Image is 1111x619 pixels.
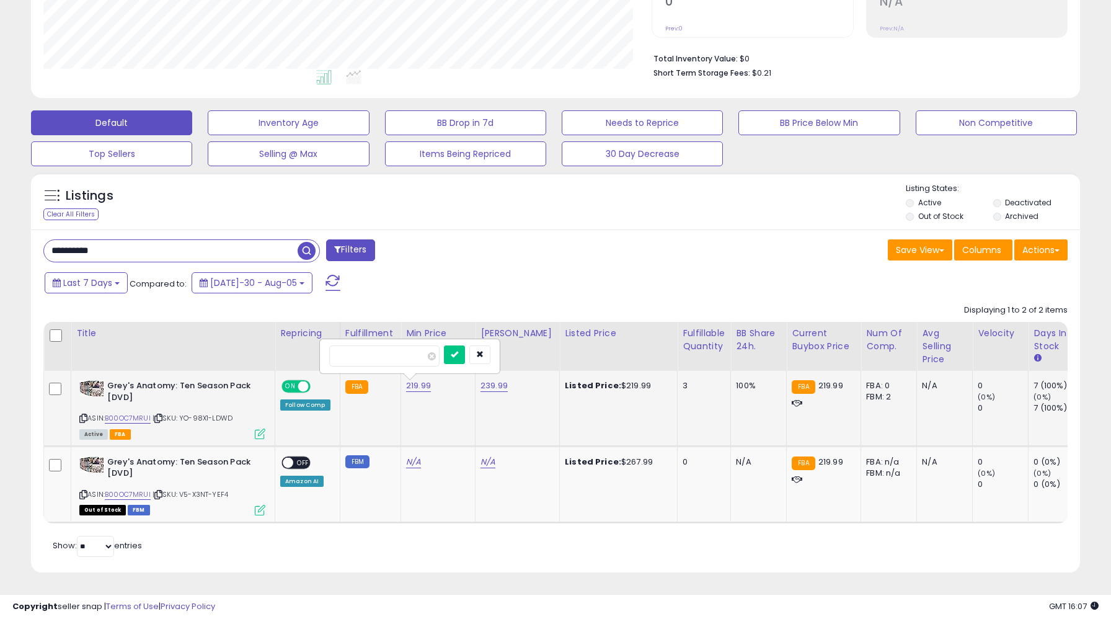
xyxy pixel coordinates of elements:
button: Columns [954,239,1012,261]
button: BB Drop in 7d [385,110,546,135]
button: Inventory Age [208,110,369,135]
button: Filters [326,239,374,261]
span: | SKU: V5-X3NT-YEF4 [153,489,228,499]
button: Default [31,110,192,135]
small: Days In Stock. [1034,353,1041,364]
button: Actions [1014,239,1068,261]
span: Columns [962,244,1001,256]
span: $0.21 [752,67,771,79]
div: N/A [736,456,777,468]
div: $267.99 [565,456,668,468]
div: Repricing [280,327,335,340]
div: Days In Stock [1034,327,1079,353]
b: Grey's Anatomy: Ten Season Pack [DVD] [107,380,258,406]
button: BB Price Below Min [738,110,900,135]
a: Terms of Use [106,600,159,612]
button: Last 7 Days [45,272,128,293]
button: Top Sellers [31,141,192,166]
span: FBM [128,505,150,515]
div: ASIN: [79,456,265,514]
a: 239.99 [480,380,508,392]
small: FBA [792,380,815,394]
span: OFF [309,381,329,392]
div: Min Price [406,327,470,340]
a: Privacy Policy [161,600,215,612]
div: ASIN: [79,380,265,438]
label: Active [918,197,941,208]
div: 0 [978,479,1028,490]
small: FBA [345,380,368,394]
small: (0%) [1034,392,1051,402]
div: 0 (0%) [1034,456,1084,468]
span: All listings that are currently out of stock and unavailable for purchase on Amazon [79,505,126,515]
div: Listed Price [565,327,672,340]
span: [DATE]-30 - Aug-05 [210,277,297,289]
button: 30 Day Decrease [562,141,723,166]
div: 7 (100%) [1034,403,1084,414]
button: Items Being Repriced [385,141,546,166]
div: Follow Comp [280,399,330,411]
b: Grey's Anatomy: Ten Season Pack [DVD] [107,456,258,483]
span: All listings currently available for purchase on Amazon [79,429,108,440]
small: (0%) [978,468,995,478]
div: 0 [978,380,1028,391]
b: Listed Price: [565,456,621,468]
a: B00OC7MRUI [105,489,151,500]
button: Non Competitive [916,110,1077,135]
span: 219.99 [818,380,843,391]
small: Prev: N/A [880,25,904,32]
li: $0 [653,50,1058,65]
div: N/A [922,380,963,391]
div: $219.99 [565,380,668,391]
div: FBA: n/a [866,456,907,468]
h5: Listings [66,187,113,205]
div: 0 [683,456,721,468]
span: Compared to: [130,278,187,290]
button: [DATE]-30 - Aug-05 [192,272,312,293]
div: seller snap | | [12,601,215,613]
label: Deactivated [1005,197,1051,208]
span: OFF [293,457,313,468]
div: 3 [683,380,721,391]
div: Fulfillment [345,327,396,340]
div: Clear All Filters [43,208,99,220]
div: N/A [922,456,963,468]
span: | SKU: YO-98X1-LDWD [153,413,232,423]
small: FBM [345,455,370,468]
span: Last 7 Days [63,277,112,289]
div: [PERSON_NAME] [480,327,554,340]
div: FBM: n/a [866,468,907,479]
span: Show: entries [53,540,142,551]
div: 0 (0%) [1034,479,1084,490]
span: ON [283,381,298,392]
div: Velocity [978,327,1023,340]
img: 61SyJA9qrfL._SL40_.jpg [79,456,104,473]
b: Short Term Storage Fees: [653,68,750,78]
small: FBA [792,456,815,470]
div: Amazon AI [280,476,324,487]
div: FBM: 2 [866,391,907,403]
div: 7 (100%) [1034,380,1084,391]
small: Prev: 0 [665,25,683,32]
img: 61SyJA9qrfL._SL40_.jpg [79,380,104,396]
a: N/A [406,456,421,468]
div: 0 [978,403,1028,414]
div: Fulfillable Quantity [683,327,725,353]
button: Selling @ Max [208,141,369,166]
p: Listing States: [906,183,1080,195]
div: 0 [978,456,1028,468]
span: 2025-08-13 16:07 GMT [1049,600,1099,612]
a: N/A [480,456,495,468]
b: Listed Price: [565,380,621,391]
div: Avg Selling Price [922,327,967,366]
span: 219.99 [818,456,843,468]
b: Total Inventory Value: [653,53,738,64]
a: B00OC7MRUI [105,413,151,424]
div: Num of Comp. [866,327,911,353]
small: (0%) [1034,468,1051,478]
div: FBA: 0 [866,380,907,391]
div: Displaying 1 to 2 of 2 items [964,305,1068,316]
div: 100% [736,380,777,391]
span: FBA [110,429,131,440]
button: Save View [888,239,952,261]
